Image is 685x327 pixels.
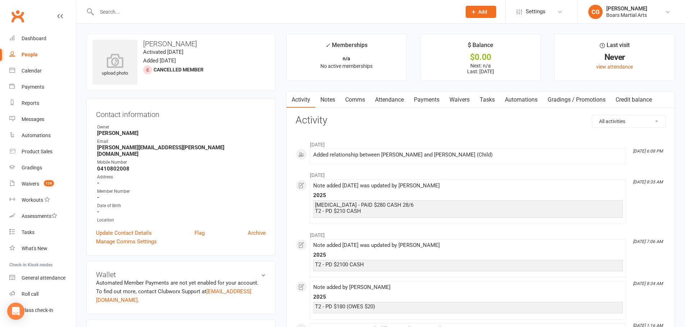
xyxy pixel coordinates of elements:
[9,127,76,144] a: Automations
[427,63,534,74] p: Next: n/a Last: [DATE]
[606,12,647,18] div: Boars Martial Arts
[313,192,623,198] div: 2025
[22,52,38,57] div: People
[9,224,76,240] a: Tasks
[154,67,204,73] span: Cancelled member
[9,47,76,63] a: People
[313,242,623,248] div: Note added [DATE] was updated by [PERSON_NAME]
[22,291,38,297] div: Roll call
[44,180,54,186] span: 126
[606,5,647,12] div: [PERSON_NAME]
[22,307,53,313] div: Class check-in
[97,165,266,172] strong: 0410802008
[370,92,409,108] a: Attendance
[296,137,666,149] li: [DATE]
[96,229,152,237] a: Update Contact Details
[97,180,266,186] strong: -
[143,57,176,64] time: Added [DATE]
[444,92,475,108] a: Waivers
[22,36,46,41] div: Dashboard
[22,246,47,251] div: What's New
[296,228,666,239] li: [DATE]
[600,41,630,53] div: Last visit
[97,217,266,224] div: Location
[315,262,621,268] div: T2 - PD $2100 CASH
[633,179,663,184] i: [DATE] 8:35 AM
[96,237,157,246] a: Manage Comms Settings
[7,303,24,320] div: Open Intercom Messenger
[96,271,266,279] h3: Wallet
[9,208,76,224] a: Assessments
[9,95,76,111] a: Reports
[633,281,663,286] i: [DATE] 8:34 AM
[97,130,266,136] strong: [PERSON_NAME]
[9,302,76,318] a: Class kiosk mode
[9,111,76,127] a: Messages
[325,41,367,54] div: Memberships
[195,229,205,237] a: Flag
[9,79,76,95] a: Payments
[466,6,496,18] button: Add
[320,63,373,69] span: No active memberships
[143,49,183,55] time: Activated [DATE]
[9,63,76,79] a: Calendar
[97,144,266,157] strong: [PERSON_NAME][EMAIL_ADDRESS][PERSON_NAME][DOMAIN_NAME]
[96,108,266,118] h3: Contact information
[296,168,666,179] li: [DATE]
[313,152,623,158] div: Added relationship between [PERSON_NAME] and [PERSON_NAME] (Child)
[97,202,266,209] div: Date of Birth
[543,92,611,108] a: Gradings / Promotions
[313,284,623,290] div: Note added by [PERSON_NAME]
[315,304,621,310] div: T2 - PD $180 (OWES $20)
[22,181,39,187] div: Waivers
[9,144,76,160] a: Product Sales
[22,213,57,219] div: Assessments
[22,149,52,154] div: Product Sales
[296,115,666,126] h3: Activity
[313,183,623,189] div: Note added [DATE] was updated by [PERSON_NAME]
[22,165,42,170] div: Gradings
[92,40,269,48] h3: [PERSON_NAME]
[97,159,266,166] div: Mobile Number
[611,92,657,108] a: Credit balance
[22,275,65,281] div: General attendance
[22,229,35,235] div: Tasks
[97,194,266,201] strong: -
[596,64,633,70] a: view attendance
[9,270,76,286] a: General attendance kiosk mode
[340,92,370,108] a: Comms
[22,116,44,122] div: Messages
[22,68,42,74] div: Calendar
[325,42,330,49] i: ✓
[561,53,668,61] div: Never
[343,56,350,61] strong: n/a
[287,92,315,108] a: Activity
[9,286,76,302] a: Roll call
[22,84,44,90] div: Payments
[96,280,259,303] no-payment-system: Automated Member Payments are not yet enabled for your account. To find out more, contact Clubwor...
[22,197,43,203] div: Workouts
[526,4,545,20] span: Settings
[9,7,27,25] a: Clubworx
[95,7,456,17] input: Search...
[9,160,76,176] a: Gradings
[22,100,39,106] div: Reports
[92,53,137,77] div: upload photo
[97,188,266,195] div: Member Number
[633,149,663,154] i: [DATE] 6:08 PM
[475,92,500,108] a: Tasks
[22,132,51,138] div: Automations
[313,252,623,258] div: 2025
[97,209,266,215] strong: -
[248,229,266,237] a: Archive
[588,5,603,19] div: CG
[9,240,76,257] a: What's New
[97,124,266,131] div: Owner
[313,294,623,300] div: 2025
[409,92,444,108] a: Payments
[9,176,76,192] a: Waivers 126
[500,92,543,108] a: Automations
[478,9,487,15] span: Add
[633,239,663,244] i: [DATE] 7:06 AM
[9,31,76,47] a: Dashboard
